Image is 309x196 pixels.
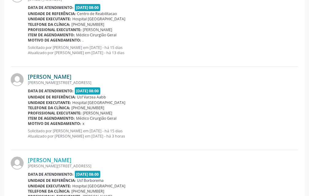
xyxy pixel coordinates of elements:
a: [PERSON_NAME] [28,157,71,163]
b: Unidade executante: [28,100,71,105]
a: [PERSON_NAME] [28,73,71,80]
span: [PERSON_NAME] [83,110,112,116]
b: Unidade de referência: [28,11,76,16]
div: [PERSON_NAME][STREET_ADDRESS] [28,80,298,85]
span: [DATE] 08:00 [75,87,101,94]
span: Hospital [GEOGRAPHIC_DATA] [72,100,125,105]
b: Telefone da clínica: [28,105,70,110]
img: img [11,73,24,86]
span: Hospital [GEOGRAPHIC_DATA] [72,183,125,189]
b: Telefone da clínica: [28,22,70,27]
b: Data de atendimento: [28,88,74,94]
span: [DATE] 08:00 [75,4,101,11]
span: [PHONE_NUMBER] [71,105,104,110]
b: Data de atendimento: [28,5,74,10]
div: [PERSON_NAME][STREET_ADDRESS] [28,163,298,169]
b: Data de atendimento: [28,172,74,177]
span: x [82,121,84,126]
b: Motivo de agendamento: [28,121,81,126]
b: Profissional executante: [28,27,82,32]
b: Item de agendamento: [28,32,75,38]
span: Usf Varzea Aabb [77,94,106,100]
b: Unidade de referência: [28,178,76,183]
p: Solicitado por [PERSON_NAME] em [DATE] - há 15 dias Atualizado por [PERSON_NAME] em [DATE] - há 1... [28,45,298,55]
b: Profissional executante: [28,110,82,116]
b: Telefone da clínica: [28,189,70,194]
b: Unidade de referência: [28,94,76,100]
span: [DATE] 08:00 [75,171,101,178]
b: Item de agendamento: [28,116,75,121]
span: [PHONE_NUMBER] [71,22,104,27]
span: Médico Cirurgião Geral [76,116,116,121]
span: [PERSON_NAME] [83,27,112,32]
span: Usf Borborema [77,178,104,183]
img: img [11,157,24,170]
b: Unidade executante: [28,183,71,189]
span: [PHONE_NUMBER] [71,189,104,194]
p: Solicitado por [PERSON_NAME] em [DATE] - há 15 dias Atualizado por [PERSON_NAME] em [DATE] - há 3... [28,128,298,139]
span: Centro de Reabilitacao [77,11,117,16]
b: Motivo de agendamento: [28,38,81,43]
span: . [82,38,83,43]
span: Hospital [GEOGRAPHIC_DATA] [72,16,125,22]
span: Médico Cirurgião Geral [76,32,116,38]
b: Unidade executante: [28,16,71,22]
